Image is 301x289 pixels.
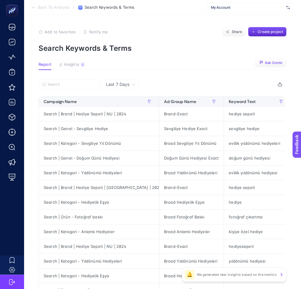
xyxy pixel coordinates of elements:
span: Campaign Name [44,99,77,104]
span: Insights [64,62,79,67]
div: Search | Brand | Hediye Sepeti | NU | 2024 [39,239,159,254]
span: Ad Group Name [164,99,196,104]
span: Ask Genie [265,60,282,65]
p: Search Keywords & Terms [39,44,287,53]
div: Search | Brand | Hediye Sepeti | NU | 2024 [39,107,159,121]
div: kişiye özel hediye [224,224,290,239]
div: Search | Genel - Doğum Günü Hediyesi [39,151,159,165]
button: Add to favorites [39,29,76,34]
div: evlilik yıldönümü hediyeleri [224,136,290,151]
span: Notify me [89,29,108,34]
span: Search Keywords & Terms [85,5,134,10]
p: We generated new insights based on the metrics [197,272,277,277]
div: sevgiliye hediye [224,121,290,136]
span: Last 7 Days [106,81,129,87]
div: Search | Kategori - Yıldönümü Hediyeleri [39,166,159,180]
div: Broad Yıldönümü Hediyeleri [159,254,224,268]
div: 🔔 [185,270,194,279]
div: Sevgiliye Hediye Exact [159,121,224,136]
div: Search | Kategori - Sevgiliye Yıl Dönümü [39,136,159,151]
span: Keyword Text [229,99,256,104]
span: Create project [258,29,283,34]
span: Report [39,62,51,67]
span: My Account [211,5,284,10]
div: Broad Hediyelik Eşya [159,269,224,283]
button: Share [222,27,246,37]
div: doğum günü hediyesi [224,151,290,165]
div: Doğum Günü Hediyesi Exact [159,151,224,165]
div: Broad Anlamlı Hediyeler [159,224,224,239]
div: Brand-Exact [159,180,224,195]
button: Ask Genie [255,58,287,68]
div: hediye sepeti [224,107,290,121]
div: Broad Yıldönümü Hediyeleri [159,166,224,180]
div: Broad Fotoğraf Baskı [159,210,224,224]
div: evlilik yıldönümü hediyesi [224,166,290,180]
div: Broad Hediyelik Eşya [159,195,224,209]
div: Broad Sevgiliye Yıl Dönümü [159,136,224,151]
div: Search | Ürün - Fotoğraf baskı [39,210,159,224]
div: Search | Kategori - Hediyelik Eşya [39,269,159,283]
div: Brand-Exact [159,107,224,121]
div: fotoğraf çıkartma [224,210,290,224]
div: hediye [224,195,290,209]
div: Search | Genel - Sevgiliye Hediye [39,121,159,136]
img: svg%3e [286,5,290,11]
div: Search | Kategori - Hediyelik Eşya [39,195,159,209]
div: hediyesepeti [224,239,290,254]
button: Create project [248,27,287,37]
span: Share [232,29,242,34]
span: Add to favorites [45,29,76,34]
div: hediye sepeti [224,180,290,195]
input: Search [48,82,95,87]
div: 3 [80,62,85,67]
button: Notify me [83,29,108,34]
div: Search | Brand | Hediye Sepeti | [GEOGRAPHIC_DATA] | 2024 [39,180,159,195]
div: yıldönümü hediyesi [224,254,290,268]
div: Search | Kategori - Anlamlı Hediyeler [39,224,159,239]
div: Search | Kategori - Yıldönümü Hediyeleri [39,254,159,268]
span: / [73,5,75,10]
span: Feedback [4,2,23,7]
div: Brand-Exact [159,239,224,254]
span: Back To Analysis [38,5,70,10]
